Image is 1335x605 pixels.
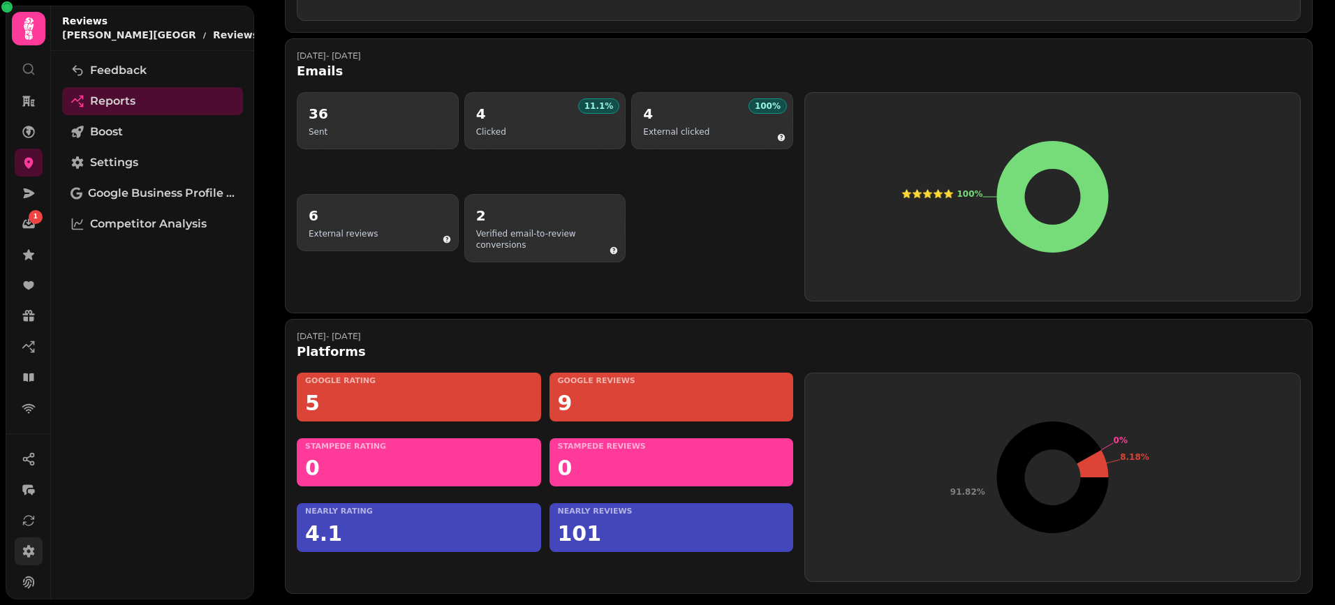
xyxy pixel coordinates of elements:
[558,441,785,453] dt: stampede Reviews
[558,518,785,549] dd: 101
[305,441,533,453] dt: stampede Rating
[62,179,243,207] a: Google Business Profile (Beta)
[558,387,785,419] dd: 9
[62,149,243,177] a: Settings
[755,100,781,112] p: 100 %
[51,51,254,599] nav: Tabs
[297,50,361,61] p: [DATE] - [DATE]
[62,28,270,42] nav: breadcrumb
[90,216,207,232] span: Competitor Analysis
[297,342,366,361] h2: Platforms
[643,104,709,124] h2: 4
[62,118,243,146] a: Boost
[62,210,243,238] a: Competitor Analysis
[1114,435,1128,445] tspan: 0%
[950,487,985,497] tspan: 91.82%
[309,206,378,225] h2: 6
[90,93,135,110] span: Reports
[34,212,38,222] span: 1
[213,28,270,42] button: Reviews
[90,124,123,140] span: Boost
[558,452,785,484] dd: 0
[1120,452,1149,462] tspan: 8.18%
[305,452,533,484] dd: 0
[305,387,533,419] dd: 5
[305,506,533,518] dt: nearly Rating
[305,375,533,387] dt: google Rating
[476,104,506,124] h2: 4
[62,14,270,28] h2: Reviews
[901,188,982,199] tspan: ⭐⭐⭐⭐⭐ 100%
[90,62,147,79] span: Feedback
[305,518,533,549] dd: 4.1
[90,154,138,171] span: Settings
[88,185,235,202] span: Google Business Profile (Beta)
[558,375,785,387] dt: google Reviews
[584,100,614,112] p: 11.1 %
[62,87,243,115] a: Reports
[297,61,361,81] h2: Emails
[15,210,43,238] a: 1
[62,28,196,42] p: [PERSON_NAME][GEOGRAPHIC_DATA]
[309,126,328,137] p: Sent
[643,126,709,137] p: External clicked
[309,228,378,239] p: External reviews
[476,206,614,225] h2: 2
[476,126,506,137] p: Clicked
[476,228,614,251] p: Verified email-to-review conversions
[62,57,243,84] a: Feedback
[558,506,785,518] dt: nearly Reviews
[297,331,366,342] p: [DATE] - [DATE]
[309,104,328,124] h2: 36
